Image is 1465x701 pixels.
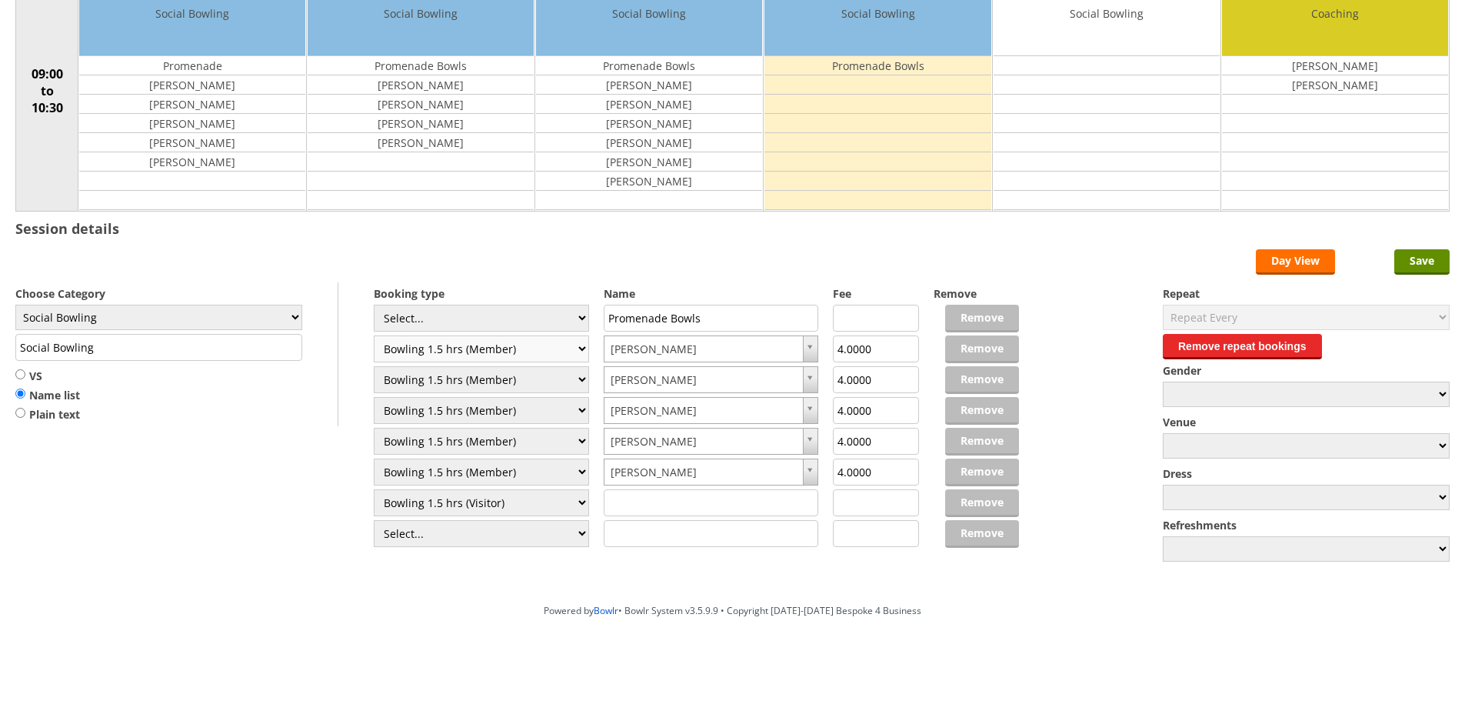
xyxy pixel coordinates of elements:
td: [PERSON_NAME] [79,75,305,95]
td: [PERSON_NAME] [536,152,762,172]
td: [PERSON_NAME] [536,114,762,133]
a: [PERSON_NAME] [604,366,819,393]
label: Plain text [15,407,80,422]
label: Fee [833,286,919,301]
label: VS [15,369,80,384]
a: [PERSON_NAME] [604,397,819,424]
td: [PERSON_NAME] [536,172,762,191]
input: Title/Description [15,334,302,361]
td: [PERSON_NAME] [79,95,305,114]
td: Promenade [79,56,305,75]
span: [PERSON_NAME] [611,429,798,454]
label: Venue [1163,415,1450,429]
a: [PERSON_NAME] [604,428,819,455]
td: [PERSON_NAME] [536,95,762,114]
td: [PERSON_NAME] [536,133,762,152]
label: Remove [934,286,1020,301]
label: Repeat [1163,286,1450,301]
td: [PERSON_NAME] [536,75,762,95]
td: [PERSON_NAME] [1222,56,1448,75]
button: Remove repeat bookings [1163,334,1322,359]
label: Booking type [374,286,589,301]
a: [PERSON_NAME] [604,335,819,362]
td: Promenade Bowls [764,56,991,75]
input: Name list [15,388,25,399]
td: [PERSON_NAME] [79,133,305,152]
td: Promenade Bowls [308,56,534,75]
label: Dress [1163,466,1450,481]
span: Powered by • Bowlr System v3.5.9.9 • Copyright [DATE]-[DATE] Bespoke 4 Business [544,604,921,617]
td: [PERSON_NAME] [1222,75,1448,95]
td: [PERSON_NAME] [308,133,534,152]
td: [PERSON_NAME] [308,95,534,114]
label: Gender [1163,363,1450,378]
td: [PERSON_NAME] [79,114,305,133]
td: [PERSON_NAME] [79,152,305,172]
a: [PERSON_NAME] [604,459,819,486]
a: Day View [1256,249,1335,275]
input: VS [15,369,25,380]
label: Name [604,286,819,301]
label: Choose Category [15,286,302,301]
span: [PERSON_NAME] [611,336,798,362]
a: Bowlr [594,604,618,617]
span: [PERSON_NAME] [611,398,798,423]
input: Plain text [15,407,25,419]
td: Promenade Bowls [536,56,762,75]
span: [PERSON_NAME] [611,459,798,485]
label: Refreshments [1163,518,1450,532]
td: [PERSON_NAME] [308,114,534,133]
td: [PERSON_NAME] [308,75,534,95]
span: [PERSON_NAME] [611,367,798,392]
label: Name list [15,388,80,403]
input: Save [1394,249,1450,275]
h3: Session details [15,219,119,238]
